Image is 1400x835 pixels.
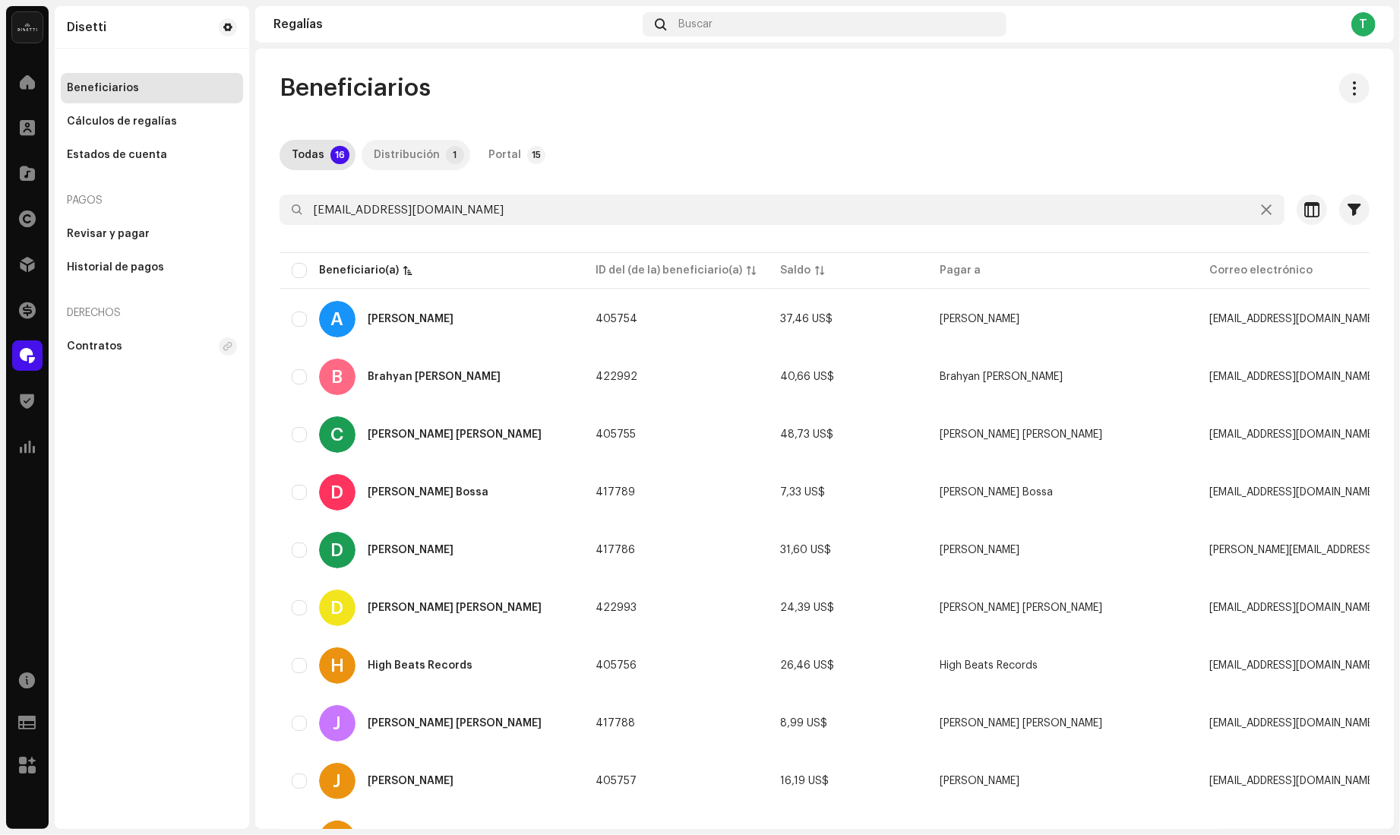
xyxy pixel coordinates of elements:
[940,776,1019,786] span: Jorge Eliecer Larrahondo
[61,106,243,137] re-m-nav-item: Cálculos de regalías
[67,21,106,33] div: Disetti
[940,545,1019,555] span: Diana Lourido Castro
[61,73,243,103] re-m-nav-item: Beneficiarios
[596,776,637,786] span: 405757
[280,195,1285,225] input: Buscar
[61,219,243,249] re-m-nav-item: Revisar y pagar
[368,776,453,786] div: Jorge Eliecer Larrahondo
[678,18,713,30] span: Buscar
[596,314,637,324] span: 405754
[1209,314,1376,324] span: info@angelocalchera.com
[368,314,453,324] div: Angelo Calchera
[292,140,324,170] div: Todas
[280,73,431,103] span: Beneficiarios
[330,146,349,164] p-badge: 16
[596,603,637,613] span: 422993
[67,82,139,94] div: Beneficiarios
[67,149,167,161] div: Estados de cuenta
[780,314,833,324] span: 37,46 US$
[1209,429,1376,440] span: losmaxxmusic@gmail.com
[780,603,834,613] span: 24,39 US$
[368,718,542,729] div: Jader Muriel López
[1209,603,1376,613] span: dfzm0419@gmail.com
[67,115,177,128] div: Cálculos de regalías
[1209,776,1376,786] span: pastorkarmaofficial@gmail.com
[446,146,464,164] p-badge: 1
[940,429,1102,440] span: Cristian De La Pava
[780,776,829,786] span: 16,19 US$
[596,545,635,555] span: 417786
[1351,12,1376,36] div: T
[1209,487,1376,498] span: bossaprodu@gmail.com
[319,705,356,742] div: J
[319,590,356,626] div: D
[319,763,356,799] div: J
[319,301,356,337] div: A
[368,603,542,613] div: Dylan Fernet Zambrano Montaño
[67,261,164,274] div: Historial de pagos
[319,474,356,511] div: D
[368,487,488,498] div: David Mosquera Bossa
[61,182,243,219] re-a-nav-header: Pagos
[780,372,834,382] span: 40,66 US$
[319,263,399,278] div: Beneficiario(a)
[940,603,1102,613] span: Dylan Fernet Zambrano Montaño
[12,12,43,43] img: 02a7c2d3-3c89-4098-b12f-2ff2945c95ee
[596,660,637,671] span: 405756
[780,545,831,555] span: 31,60 US$
[780,718,827,729] span: 8,99 US$
[61,140,243,170] re-m-nav-item: Estados de cuenta
[368,429,542,440] div: Cristian De La Pava
[1209,718,1376,729] span: jadermuriellopez@gmail.com
[319,532,356,568] div: D
[596,429,636,440] span: 405755
[61,295,243,331] re-a-nav-header: Derechos
[61,331,243,362] re-m-nav-item: Contratos
[596,372,637,382] span: 422992
[596,718,635,729] span: 417788
[596,263,742,278] div: ID del (de la) beneficiario(a)
[940,372,1063,382] span: Brahyan Steven Cardenas Chavez
[780,487,825,498] span: 7,33 US$
[61,252,243,283] re-m-nav-item: Historial de pagos
[940,718,1102,729] span: Jader Muriel López
[940,660,1038,671] span: High Beats Records
[488,140,521,170] div: Portal
[940,314,1019,324] span: Angelo Calchera
[780,660,834,671] span: 26,46 US$
[67,228,150,240] div: Revisar y pagar
[319,416,356,453] div: C
[940,487,1053,498] span: David Mosquera Bossa
[527,146,545,164] p-badge: 15
[319,647,356,684] div: H
[1209,372,1376,382] span: edgarmanager23@hotmail.com
[374,140,440,170] div: Distribución
[368,545,453,555] div: Diana Lourido Castro
[780,263,811,278] div: Saldo
[596,487,635,498] span: 417789
[368,660,472,671] div: High Beats Records
[67,340,122,353] div: Contratos
[273,18,637,30] div: Regalías
[368,372,501,382] div: Brahyan Steven Cardenas Chavez
[780,429,833,440] span: 48,73 US$
[1209,660,1376,671] span: ar@highbeatsrecords.com
[319,359,356,395] div: B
